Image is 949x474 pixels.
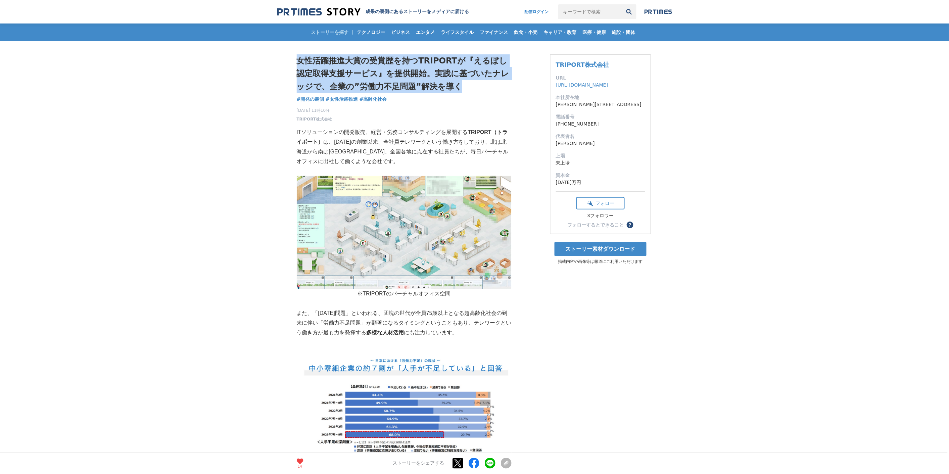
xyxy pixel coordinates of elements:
img: prtimes [645,9,672,14]
a: #開発の裏側 [297,96,324,103]
dd: [PERSON_NAME][STREET_ADDRESS] [556,101,645,108]
a: TRIPORT株式会社 [556,61,609,68]
strong: 多様な人材活用 [367,330,404,335]
a: 飲食・小売 [511,23,540,41]
a: 医療・健康 [580,23,609,41]
span: ファイナンス [477,29,511,35]
a: ビジネス [388,23,413,41]
p: また、「[DATE]問題」といわれる、団塊の世代が全員75歳以上となる超高齢化社会の到来に伴い「労働力不足問題」が顕著になるタイミングということもあり、テレワークという働き方が最も力を発揮する ... [297,309,512,337]
span: #開発の裏側 [297,96,324,102]
div: 3フォロワー [576,213,625,219]
p: 14 [297,465,303,468]
dd: 未上場 [556,159,645,167]
span: ライフスタイル [438,29,476,35]
span: キャリア・教育 [541,29,579,35]
a: TRIPORT株式会社 [297,116,332,122]
p: ITソリューションの開発販売、経営・労務コンサルティングを展開する は、[DATE]の創業以来、全社員テレワークという働き方をしており、北は北海道から南は[GEOGRAPHIC_DATA]、全国... [297,128,512,166]
span: #高齢化社会 [360,96,387,102]
img: 成果の裏側にあるストーリーをメディアに届ける [277,7,361,16]
p: 掲載内容や画像等は報道にご利用いただけます [550,259,651,265]
a: キャリア・教育 [541,23,579,41]
a: ライフスタイル [438,23,476,41]
dd: [PHONE_NUMBER] [556,121,645,128]
a: 配信ログイン [518,4,556,19]
dt: 資本金 [556,172,645,179]
span: ビジネス [388,29,413,35]
dt: 上場 [556,152,645,159]
p: ストーリーをシェアする [393,461,444,467]
dt: 本社所在地 [556,94,645,101]
span: #女性活躍推進 [326,96,358,102]
a: #高齢化社会 [360,96,387,103]
span: 施設・団体 [609,29,638,35]
a: [URL][DOMAIN_NAME] [556,82,608,88]
button: ？ [627,222,633,228]
button: フォロー [576,197,625,209]
dt: 電話番号 [556,113,645,121]
dd: [PERSON_NAME] [556,140,645,147]
div: フォローするとできること [568,223,624,227]
a: ファイナンス [477,23,511,41]
span: [DATE] 11時10分 [297,107,332,113]
span: 医療・健康 [580,29,609,35]
dd: [DATE]万円 [556,179,645,186]
span: テクノロジー [354,29,388,35]
a: エンタメ [413,23,437,41]
strong: TRIPORT（トライポート） [297,129,508,145]
a: #女性活躍推進 [326,96,358,103]
a: テクノロジー [354,23,388,41]
img: thumbnail_3ce52f30-d9f3-11ef-a3ca-430839cc5ef2.png [297,176,512,289]
span: 飲食・小売 [511,29,540,35]
a: ストーリー素材ダウンロード [555,242,647,256]
button: 検索 [622,4,636,19]
a: 成果の裏側にあるストーリーをメディアに届ける 成果の裏側にあるストーリーをメディアに届ける [277,7,469,16]
h1: 女性活躍推進大賞の受賞歴を持つTRIPORTが『えるぼし認定取得支援サービス』を提供開始。実践に基づいたナレッジで、企業の”労働力不足問題”解決を導く [297,54,512,93]
dt: 代表者名 [556,133,645,140]
span: エンタメ [413,29,437,35]
span: ？ [628,223,632,227]
input: キーワードで検索 [558,4,622,19]
p: ※TRIPORTのバーチャルオフィス空間 [297,289,512,299]
a: 施設・団体 [609,23,638,41]
dt: URL [556,75,645,82]
h2: 成果の裏側にあるストーリーをメディアに届ける [366,9,469,15]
